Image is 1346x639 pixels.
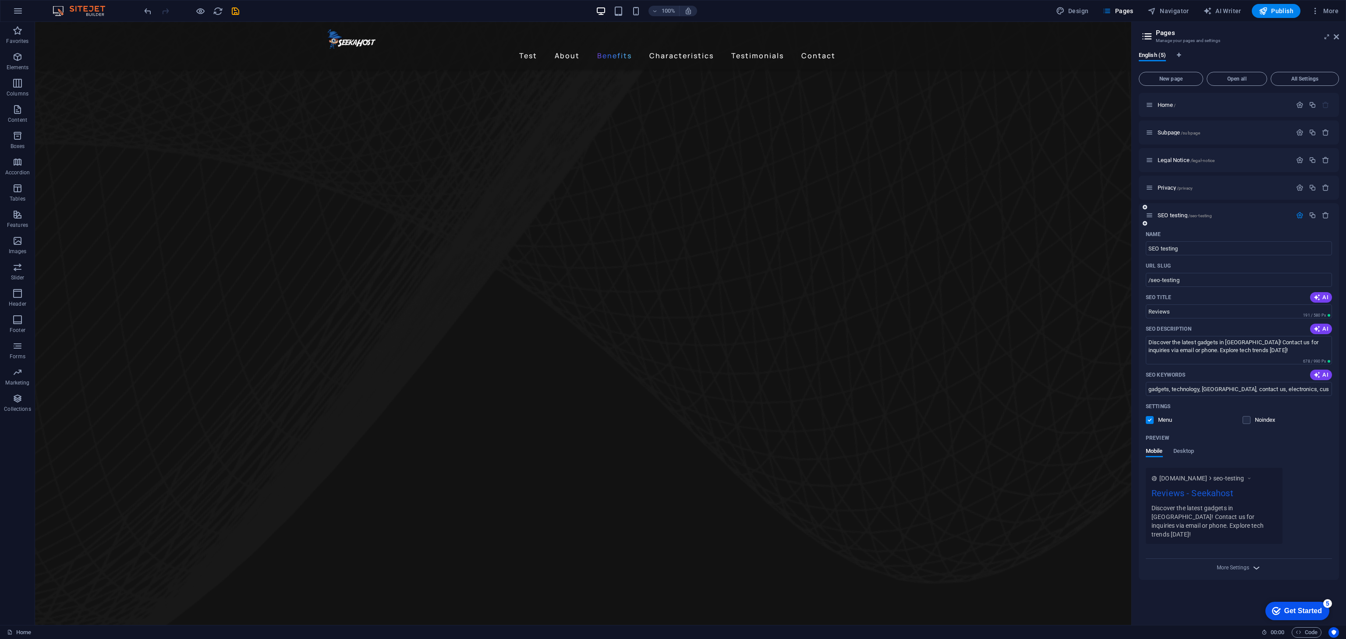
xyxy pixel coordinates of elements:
div: Get Started 5 items remaining, 0% complete [5,4,69,23]
p: Noindex [1255,416,1283,424]
span: More [1311,7,1339,15]
p: Accordion [5,169,30,176]
button: Code [1292,627,1321,638]
span: 191 / 580 Px [1303,313,1326,318]
span: AI [1314,294,1328,301]
i: On resize automatically adjust zoom level to fit chosen device. [684,7,692,15]
button: AI [1310,292,1332,303]
span: : [1277,629,1278,635]
button: Open all [1207,72,1267,86]
div: Home/ [1155,102,1292,108]
p: Forms [10,353,25,360]
p: Collections [4,406,31,413]
span: Publish [1259,7,1293,15]
label: Last part of the URL for this page [1146,262,1171,269]
span: Click to open page [1158,102,1176,108]
span: English (5) [1139,50,1166,62]
span: SEO testing [1158,212,1212,219]
button: Usercentrics [1328,627,1339,638]
p: SEO Title [1146,294,1171,301]
span: /seo-testing [1188,213,1212,218]
span: AI Writer [1203,7,1241,15]
i: Reload page [213,6,223,16]
span: seo-testing [1213,474,1244,483]
div: Reviews - Seekahost [1151,487,1277,504]
span: Subpage [1158,129,1200,136]
div: Design (Ctrl+Alt+Y) [1052,4,1092,18]
button: Pages [1099,4,1137,18]
p: Tables [10,195,25,202]
p: URL SLUG [1146,262,1171,269]
span: 00 00 [1271,627,1284,638]
p: Settings [1146,403,1170,410]
div: Language Tabs [1139,52,1339,68]
span: Mobile [1146,446,1163,458]
input: The page title in search results and browser tabs [1146,304,1332,318]
h3: Manage your pages and settings [1156,37,1321,45]
div: Duplicate [1309,129,1316,136]
img: Editor Logo [50,6,116,16]
span: Design [1056,7,1089,15]
span: Desktop [1173,446,1194,458]
div: 5 [63,2,71,11]
span: /privacy [1177,186,1193,191]
span: New page [1143,76,1199,81]
div: Settings [1296,129,1303,136]
div: Duplicate [1309,156,1316,164]
p: Preview of your page in search results [1146,434,1169,441]
button: Publish [1252,4,1300,18]
button: More [1307,4,1342,18]
span: /subpage [1181,131,1200,135]
i: Save (Ctrl+S) [230,6,241,16]
span: [DOMAIN_NAME] [1159,474,1207,483]
p: Features [7,222,28,229]
p: SEO Keywords [1146,371,1185,378]
h2: Pages [1156,29,1339,37]
i: Undo: Change pages (Ctrl+Z) [143,6,153,16]
div: SEO testing/seo-testing [1155,212,1292,218]
span: Privacy [1158,184,1193,191]
div: Subpage/subpage [1155,130,1292,135]
div: Remove [1322,212,1329,219]
div: Remove [1322,156,1329,164]
label: The page title in search results and browser tabs [1146,294,1171,301]
a: Click to cancel selection. Double-click to open Pages [7,627,31,638]
div: Settings [1296,184,1303,191]
button: All Settings [1271,72,1339,86]
span: / [1174,103,1176,108]
span: Open all [1211,76,1263,81]
button: New page [1139,72,1203,86]
button: Design [1052,4,1092,18]
button: 100% [648,6,680,16]
div: Duplicate [1309,212,1316,219]
div: Settings [1296,101,1303,109]
div: Duplicate [1309,101,1316,109]
p: Header [9,300,26,307]
p: Columns [7,90,28,97]
p: Footer [10,327,25,334]
p: Favorites [6,38,28,45]
button: undo [142,6,153,16]
button: Click here to leave preview mode and continue editing [195,6,205,16]
p: Slider [11,274,25,281]
button: save [230,6,241,16]
div: Discover the latest gadgets in [GEOGRAPHIC_DATA]! Contact us for inquiries via email or phone. Ex... [1151,503,1277,539]
p: Define if you want this page to be shown in auto-generated navigation. [1158,416,1187,424]
div: Preview [1146,448,1194,464]
button: More Settings [1234,562,1244,573]
span: All Settings [1275,76,1335,81]
h6: 100% [662,6,676,16]
p: Name [1146,231,1161,238]
div: Get Started [24,10,61,18]
button: Navigator [1144,4,1193,18]
span: Code [1296,627,1318,638]
span: Calculated pixel length in search results [1301,358,1332,364]
div: The startpage cannot be deleted [1322,101,1329,109]
div: Remove [1322,184,1329,191]
span: 678 / 990 Px [1303,359,1326,364]
span: Legal Notice [1158,157,1215,163]
span: AI [1314,371,1328,378]
div: Privacy/privacy [1155,185,1292,191]
p: Content [8,117,27,124]
p: SEO Description [1146,325,1191,332]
